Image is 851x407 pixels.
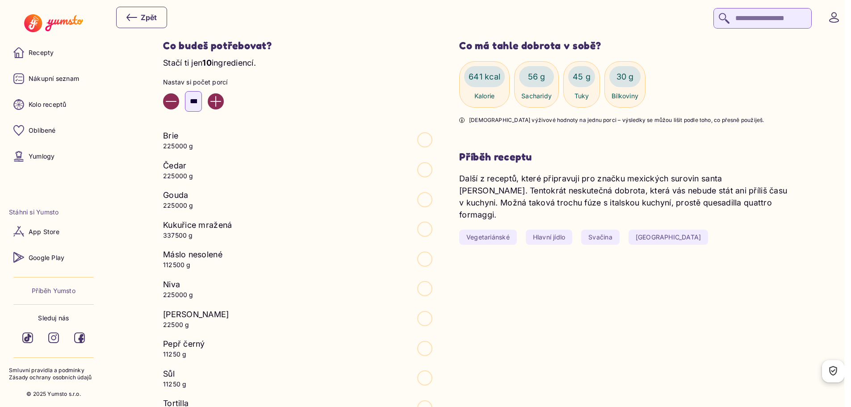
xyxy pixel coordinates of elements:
[163,380,186,389] p: 11250 g
[459,230,517,245] a: Vegetariánské
[163,130,193,142] p: Brie
[612,92,638,101] p: Bílkoviny
[528,71,545,83] p: 56 g
[629,230,708,245] a: [GEOGRAPHIC_DATA]
[29,253,64,262] p: Google Play
[29,227,59,236] p: App Store
[202,58,212,67] span: 10
[469,71,500,83] p: 641 kcal
[163,93,179,109] button: Decrease value
[29,48,54,57] p: Recepty
[29,100,67,109] p: Kolo receptů
[474,92,495,101] p: Kalorie
[581,230,619,245] a: Svačina
[38,314,69,323] p: Sleduj nás
[163,368,186,380] p: Sůl
[24,14,83,32] img: Yumsto logo
[9,221,98,242] a: App Store
[9,146,98,167] a: Yumlogy
[573,71,591,83] p: 45 g
[208,93,224,109] button: Increase value
[163,320,229,329] p: 22500 g
[163,57,432,69] p: Stačí ti jen ingrediencí.
[9,367,98,374] a: Smluvní pravidla a podmínky
[163,189,193,201] p: Gouda
[185,91,202,112] input: Enter number
[163,39,432,52] h2: Co budeš potřebovat?
[29,152,54,161] p: Yumlogy
[9,42,98,63] a: Recepty
[574,92,589,101] p: Tuky
[163,338,205,350] p: Pepř černý
[163,308,229,320] p: [PERSON_NAME]
[163,231,232,240] p: 337500 g
[163,78,432,87] p: Nastav si počet porcí
[29,74,79,83] p: Nákupní seznam
[32,286,75,295] a: Příběh Yumsto
[163,260,222,269] p: 112500 g
[9,208,98,217] li: Stáhni si Yumsto
[9,374,98,382] a: Zásady ochrany osobních údajů
[163,290,193,299] p: 225000 g
[163,159,193,172] p: Čedar
[26,390,81,398] p: © 2025 Yumsto s.r.o.
[9,68,98,89] a: Nákupní seznam
[163,350,205,359] p: 11250 g
[459,151,788,164] h3: Příběh receptu
[163,248,222,260] p: Máslo nesolené
[9,247,98,268] a: Google Play
[163,201,193,210] p: 225000 g
[163,172,193,180] p: 225000 g
[459,172,788,221] p: Další z receptů, které připravuji pro značku mexických surovin santa [PERSON_NAME]. Tentokrát nes...
[469,117,764,124] p: [DEMOGRAPHIC_DATA] výživové hodnoty na jednu porci – výsledky se můžou lišit podle toho, co přesn...
[459,39,788,52] h3: Co má tahle dobrota v sobě?
[163,219,232,231] p: Kukuřice mražená
[29,126,56,135] p: Oblíbené
[126,12,157,23] div: Zpět
[521,92,552,101] p: Sacharidy
[163,142,193,151] p: 225000 g
[163,278,193,290] p: Niva
[9,94,98,115] a: Kolo receptů
[616,71,634,83] p: 30 g
[9,120,98,141] a: Oblíbené
[116,7,167,28] button: Zpět
[526,230,573,245] a: Hlavní jídlo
